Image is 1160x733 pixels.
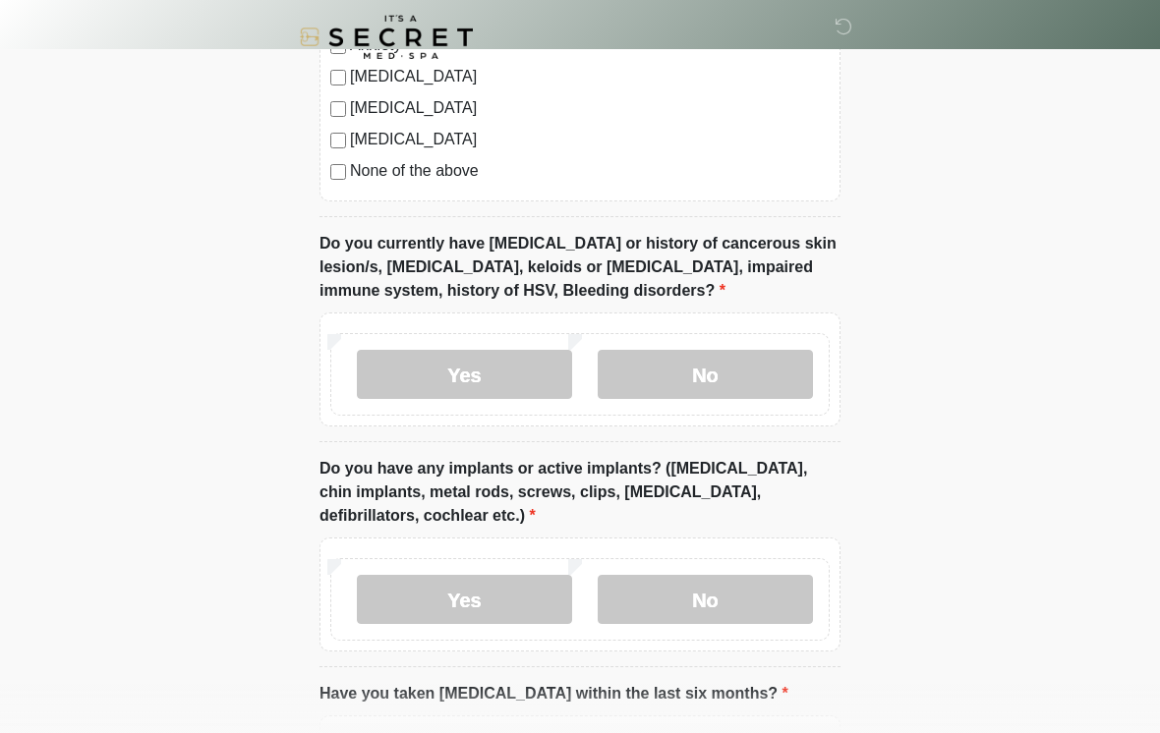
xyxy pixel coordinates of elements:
input: [MEDICAL_DATA] [330,133,346,148]
label: Yes [357,575,572,624]
label: [MEDICAL_DATA] [350,128,830,151]
label: Yes [357,350,572,399]
label: No [598,575,813,624]
input: None of the above [330,164,346,180]
input: [MEDICAL_DATA] [330,101,346,117]
label: Have you taken [MEDICAL_DATA] within the last six months? [319,682,788,705]
label: No [598,350,813,399]
label: [MEDICAL_DATA] [350,65,830,88]
label: Do you currently have [MEDICAL_DATA] or history of cancerous skin lesion/s, [MEDICAL_DATA], keloi... [319,232,841,303]
label: Do you have any implants or active implants? ([MEDICAL_DATA], chin implants, metal rods, screws, ... [319,457,841,528]
label: None of the above [350,159,830,183]
img: It's A Secret Med Spa Logo [300,15,473,59]
label: [MEDICAL_DATA] [350,96,830,120]
input: [MEDICAL_DATA] [330,70,346,85]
